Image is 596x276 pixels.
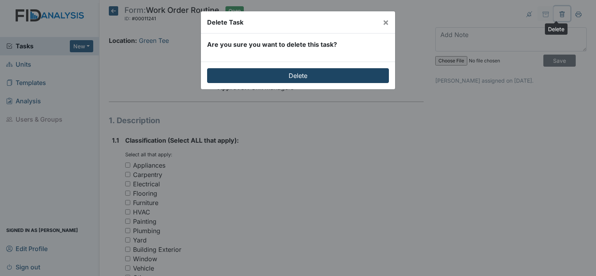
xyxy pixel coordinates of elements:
div: Delete Task [207,18,243,27]
div: Delete [545,23,568,35]
span: × [383,16,389,28]
input: Delete [207,68,389,83]
button: Close [376,11,395,33]
strong: Are you sure you want to delete this task? [207,41,337,48]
